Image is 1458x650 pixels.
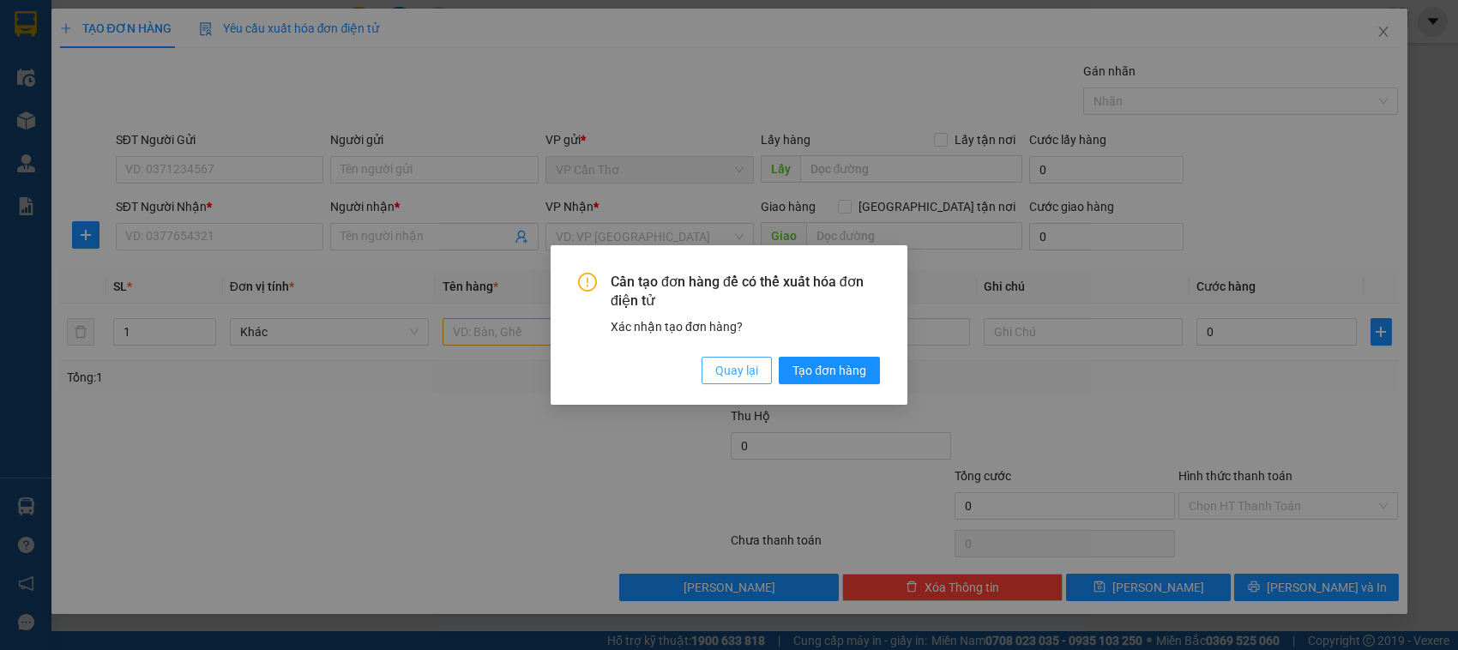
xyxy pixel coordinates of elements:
span: exclamation-circle [578,273,597,292]
button: Tạo đơn hàng [779,357,880,384]
button: Quay lại [702,357,772,384]
span: Cần tạo đơn hàng để có thể xuất hóa đơn điện tử [611,273,880,311]
div: Xác nhận tạo đơn hàng? [611,317,880,336]
span: Quay lại [715,361,758,380]
span: Tạo đơn hàng [792,361,866,380]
